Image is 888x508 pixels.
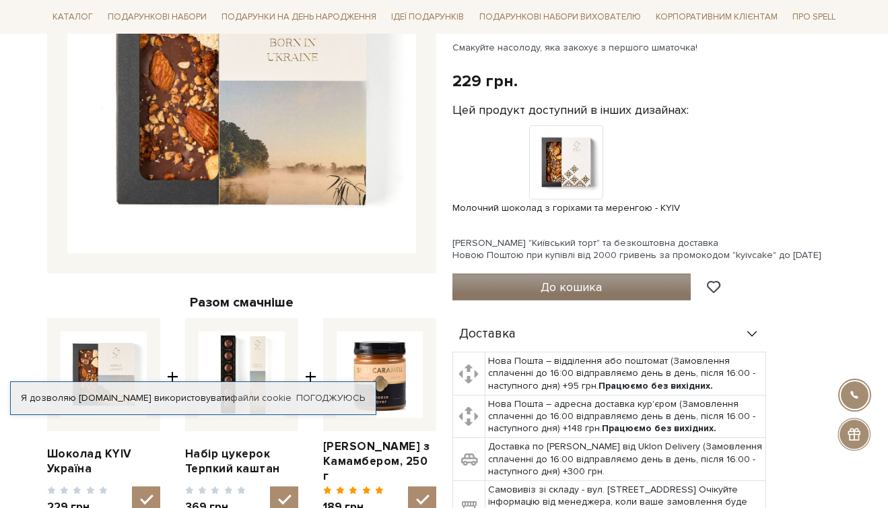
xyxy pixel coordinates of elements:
[47,447,160,476] a: Шоколад KYIV Україна
[386,7,469,28] a: Ідеї подарунків
[47,294,436,311] div: Разом смачніше
[230,392,292,404] a: файли cookie
[459,328,516,340] span: Доставка
[296,392,365,404] a: Погоджуюсь
[529,125,603,199] img: Продукт
[485,352,765,395] td: Нова Пошта – відділення або поштомат (Замовлення сплаченні до 16:00 відправляємо день в день, піс...
[474,5,646,28] a: Подарункові набори вихователю
[452,156,680,214] a: Молочний шоколад з горіхами та меренгою - KYIV
[61,331,147,418] img: Шоколад KYIV Україна
[452,71,518,92] div: 229 грн.
[452,237,842,261] div: [PERSON_NAME] "Київський торт" та безкоштовна доставка Новою Поштою при купівлі від 2000 гривень ...
[452,102,689,118] label: Цей продукт доступний в інших дизайнах:
[602,422,716,434] b: Працюємо без вихідних.
[599,380,713,391] b: Працюємо без вихідних.
[216,7,382,28] a: Подарунки на День народження
[452,40,768,55] p: Смакуйте насолоду, яка закохує з першого шматочка!
[11,392,376,404] div: Я дозволяю [DOMAIN_NAME] використовувати
[650,5,783,28] a: Корпоративним клієнтам
[199,331,285,418] img: Набір цукерок Терпкий каштан
[47,7,98,28] a: Каталог
[541,280,602,294] span: До кошика
[452,202,680,214] span: Молочний шоколад з горіхами та меренгою - KYIV
[102,7,212,28] a: Подарункові набори
[452,274,691,300] button: До кошика
[185,447,298,476] a: Набір цукерок Терпкий каштан
[337,331,423,418] img: Карамель з Камамбером, 250 г
[323,439,436,484] a: [PERSON_NAME] з Камамбером, 250 г
[787,7,841,28] a: Про Spell
[485,395,765,438] td: Нова Пошта – адресна доставка кур'єром (Замовлення сплаченні до 16:00 відправляємо день в день, п...
[485,438,765,481] td: Доставка по [PERSON_NAME] від Uklon Delivery (Замовлення сплаченні до 16:00 відправляємо день в д...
